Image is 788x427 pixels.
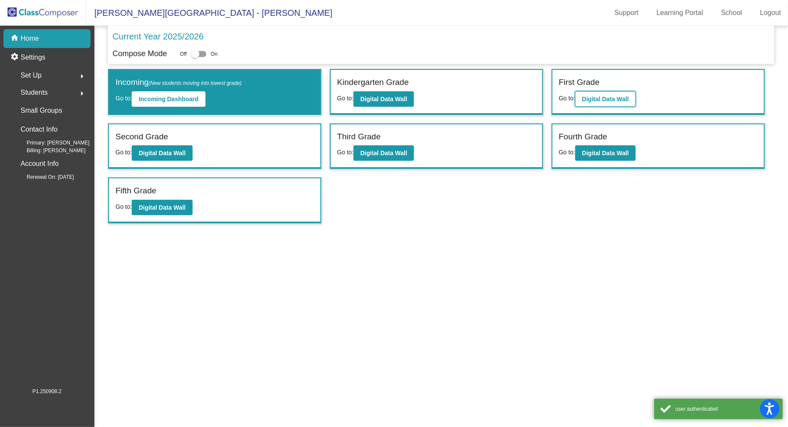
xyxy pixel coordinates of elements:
span: Go to: [559,95,575,102]
button: Digital Data Wall [132,145,192,161]
a: Logout [753,6,788,20]
button: Digital Data Wall [353,145,414,161]
label: Third Grade [337,131,380,143]
p: Home [21,33,39,44]
div: user authenticated [676,405,776,413]
span: Go to: [115,203,132,210]
b: Digital Data Wall [360,150,407,156]
span: Primary: [PERSON_NAME] [13,139,90,147]
button: Incoming Dashboard [132,91,205,107]
b: Digital Data Wall [582,150,629,156]
b: Digital Data Wall [139,150,185,156]
span: Billing: [PERSON_NAME] [13,147,85,154]
label: Kindergarten Grade [337,76,409,89]
p: Contact Info [21,123,57,135]
b: Digital Data Wall [139,204,185,211]
p: Account Info [21,158,59,170]
p: Compose Mode [112,48,167,60]
button: Digital Data Wall [575,91,636,107]
label: Fifth Grade [115,185,156,197]
span: (New students moving into lowest grade) [148,80,242,86]
label: Second Grade [115,131,168,143]
mat-icon: arrow_right [77,88,87,99]
label: First Grade [559,76,600,89]
a: School [714,6,749,20]
mat-icon: settings [10,52,21,63]
b: Digital Data Wall [360,96,407,102]
a: Support [608,6,646,20]
a: Learning Portal [650,6,710,20]
span: Renewal On: [DATE] [13,173,74,181]
span: Go to: [115,149,132,156]
label: Incoming [115,76,242,89]
p: Current Year 2025/2026 [112,30,203,43]
mat-icon: arrow_right [77,71,87,81]
span: Students [21,87,48,99]
span: Off [180,50,187,58]
span: Go to: [559,149,575,156]
b: Digital Data Wall [582,96,629,102]
b: Incoming Dashboard [139,96,198,102]
mat-icon: home [10,33,21,44]
p: Small Groups [21,105,62,117]
span: Go to: [337,95,353,102]
span: Go to: [115,95,132,102]
button: Digital Data Wall [132,200,192,215]
p: Settings [21,52,45,63]
span: On [211,50,217,58]
button: Digital Data Wall [575,145,636,161]
button: Digital Data Wall [353,91,414,107]
label: Fourth Grade [559,131,607,143]
span: Set Up [21,69,42,81]
span: Go to: [337,149,353,156]
span: [PERSON_NAME][GEOGRAPHIC_DATA] - [PERSON_NAME] [86,6,332,20]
